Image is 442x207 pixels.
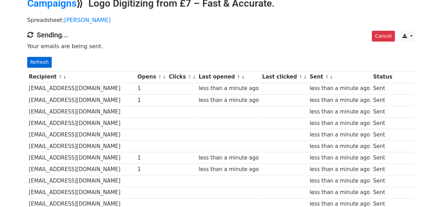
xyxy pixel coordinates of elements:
a: ↓ [162,74,166,80]
div: less than a minute ago [310,131,370,139]
p: Spreadsheet: [27,16,415,24]
div: less than a minute ago [310,154,370,162]
div: less than a minute ago [310,84,370,93]
a: ↑ [237,74,240,80]
div: less than a minute ago [310,96,370,104]
td: Sent [371,187,394,198]
a: ↓ [241,74,245,80]
div: less than a minute ago [310,108,370,116]
td: [EMAIL_ADDRESS][DOMAIN_NAME] [27,152,136,164]
p: Your emails are being sent. [27,43,415,50]
td: Sent [371,129,394,141]
td: [EMAIL_ADDRESS][DOMAIN_NAME] [27,83,136,94]
div: less than a minute ago [310,119,370,127]
td: Sent [371,117,394,129]
td: [EMAIL_ADDRESS][DOMAIN_NAME] [27,117,136,129]
h4: Sending... [27,31,415,39]
td: Sent [371,164,394,175]
div: 1 [137,165,165,173]
a: ↑ [158,74,162,80]
div: less than a minute ago [198,154,259,162]
td: [EMAIL_ADDRESS][DOMAIN_NAME] [27,175,136,187]
div: less than a minute ago [310,165,370,173]
td: Sent [371,141,394,152]
iframe: Chat Widget [407,173,442,207]
a: Refresh [27,57,52,68]
div: 1 [137,96,165,104]
td: [EMAIL_ADDRESS][DOMAIN_NAME] [27,129,136,141]
td: [EMAIL_ADDRESS][DOMAIN_NAME] [27,106,136,117]
div: less than a minute ago [310,177,370,185]
a: ↑ [188,74,191,80]
a: ↑ [58,74,62,80]
td: [EMAIL_ADDRESS][DOMAIN_NAME] [27,94,136,106]
a: ↓ [329,74,333,80]
a: [PERSON_NAME] [64,17,111,23]
th: Sent [308,71,371,83]
div: less than a minute ago [198,96,259,104]
th: Last clicked [260,71,308,83]
div: less than a minute ago [310,188,370,197]
div: less than a minute ago [310,142,370,150]
td: [EMAIL_ADDRESS][DOMAIN_NAME] [27,187,136,198]
th: Last opened [197,71,261,83]
td: [EMAIL_ADDRESS][DOMAIN_NAME] [27,164,136,175]
a: ↓ [63,74,67,80]
td: [EMAIL_ADDRESS][DOMAIN_NAME] [27,141,136,152]
div: less than a minute ago [198,84,259,93]
td: Sent [371,83,394,94]
th: Clicks [167,71,197,83]
a: ↑ [299,74,303,80]
td: Sent [371,152,394,164]
div: 1 [137,154,165,162]
th: Status [371,71,394,83]
a: ↓ [303,74,307,80]
div: 1 [137,84,165,93]
div: less than a minute ago [198,165,259,173]
th: Recipient [27,71,136,83]
a: ↓ [192,74,196,80]
td: Sent [371,106,394,117]
th: Opens [136,71,167,83]
a: ↑ [325,74,329,80]
td: Sent [371,94,394,106]
a: Cancel [372,31,394,42]
td: Sent [371,175,394,187]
